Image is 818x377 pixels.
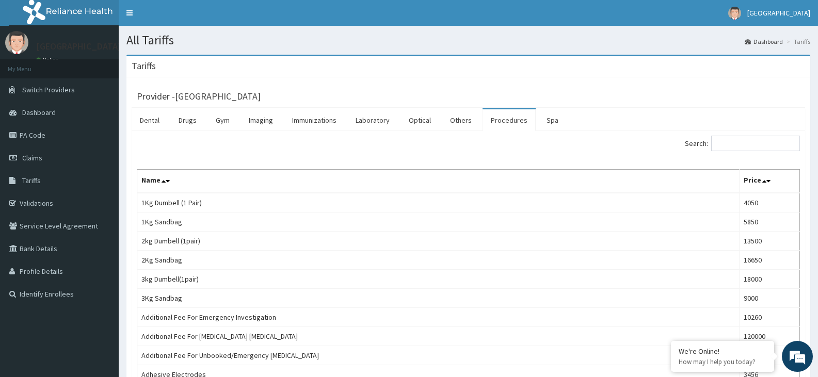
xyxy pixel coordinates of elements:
[137,232,740,251] td: 2kg Dumbell (1pair)
[784,37,810,46] li: Tariffs
[137,308,740,327] td: Additional Fee For Emergency Investigation
[483,109,536,131] a: Procedures
[22,176,41,185] span: Tariffs
[36,56,61,63] a: Online
[679,347,766,356] div: We're Online!
[22,153,42,162] span: Claims
[739,270,799,289] td: 18000
[137,327,740,346] td: Additional Fee For [MEDICAL_DATA] [MEDICAL_DATA]
[22,108,56,117] span: Dashboard
[739,327,799,346] td: 120000
[132,109,168,131] a: Dental
[137,170,740,193] th: Name
[36,42,121,51] p: [GEOGRAPHIC_DATA]
[739,232,799,251] td: 13500
[711,136,800,151] input: Search:
[685,136,800,151] label: Search:
[137,212,740,232] td: 1Kg Sandbag
[400,109,439,131] a: Optical
[747,8,810,18] span: [GEOGRAPHIC_DATA]
[728,7,741,20] img: User Image
[347,109,398,131] a: Laboratory
[739,289,799,308] td: 9000
[207,109,238,131] a: Gym
[442,109,480,131] a: Others
[170,109,205,131] a: Drugs
[745,37,783,46] a: Dashboard
[284,109,345,131] a: Immunizations
[240,109,281,131] a: Imaging
[739,212,799,232] td: 5850
[538,109,567,131] a: Spa
[137,251,740,270] td: 2Kg Sandbag
[739,193,799,212] td: 4050
[137,270,740,289] td: 3kg Dumbell(1pair)
[126,34,810,47] h1: All Tariffs
[137,193,740,212] td: 1Kg Dumbell (1 Pair)
[739,170,799,193] th: Price
[137,289,740,308] td: 3Kg Sandbag
[679,357,766,366] p: How may I help you today?
[132,61,156,71] h3: Tariffs
[137,346,740,365] td: Additional Fee For Unbooked/Emergency [MEDICAL_DATA]
[739,251,799,270] td: 16650
[739,308,799,327] td: 10260
[137,92,261,101] h3: Provider - [GEOGRAPHIC_DATA]
[22,85,75,94] span: Switch Providers
[5,31,28,54] img: User Image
